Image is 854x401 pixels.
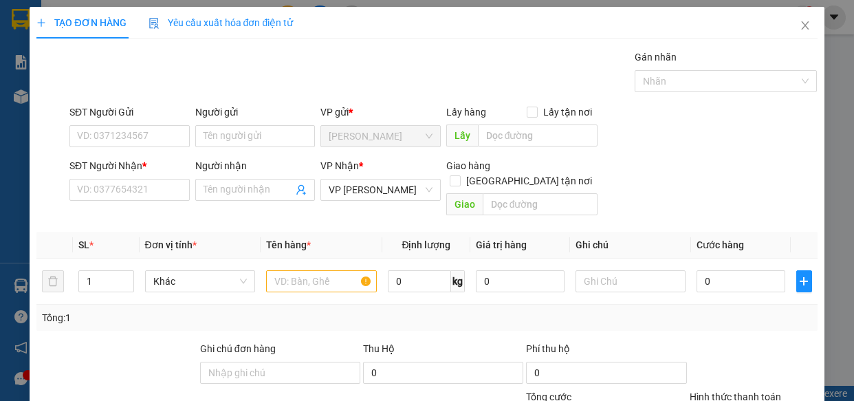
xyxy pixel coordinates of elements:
th: Ghi chú [570,232,692,259]
label: Gán nhãn [635,52,677,63]
input: Ghi chú đơn hàng [200,362,360,384]
input: Dọc đường [478,124,598,147]
span: plus [797,276,811,287]
span: Giá trị hàng [476,239,527,250]
span: user-add [296,184,307,195]
span: Cước hàng [697,239,744,250]
div: Người gửi [195,105,316,120]
input: Ghi Chú [576,270,686,292]
span: Giao [446,193,483,215]
span: Tên hàng [266,239,311,250]
div: Phí thu hộ [526,341,686,362]
div: Người nhận [195,158,316,173]
span: VP Nhận [320,160,359,171]
span: Đơn vị tính [145,239,197,250]
label: Ghi chú đơn hàng [200,343,276,354]
span: VP Phan Rang [329,180,433,200]
button: plus [796,270,812,292]
img: icon [149,18,160,29]
button: delete [42,270,64,292]
div: VP gửi [320,105,441,120]
span: [GEOGRAPHIC_DATA] tận nơi [461,173,598,188]
span: Lấy tận nơi [538,105,598,120]
button: Close [786,7,824,45]
span: close [800,20,811,31]
input: 0 [476,270,565,292]
span: SL [78,239,89,250]
span: Định lượng [402,239,450,250]
span: Hồ Chí Minh [329,126,433,147]
input: VD: Bàn, Ghế [266,270,377,292]
span: Thu Hộ [363,343,395,354]
div: Tổng: 1 [42,310,331,325]
span: Lấy [446,124,478,147]
span: Khác [153,271,248,292]
span: plus [36,18,46,28]
span: Yêu cầu xuất hóa đơn điện tử [149,17,294,28]
input: Dọc đường [483,193,598,215]
div: SĐT Người Gửi [69,105,190,120]
span: Giao hàng [446,160,490,171]
span: Lấy hàng [446,107,486,118]
div: SĐT Người Nhận [69,158,190,173]
span: kg [451,270,465,292]
span: TẠO ĐƠN HÀNG [36,17,126,28]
